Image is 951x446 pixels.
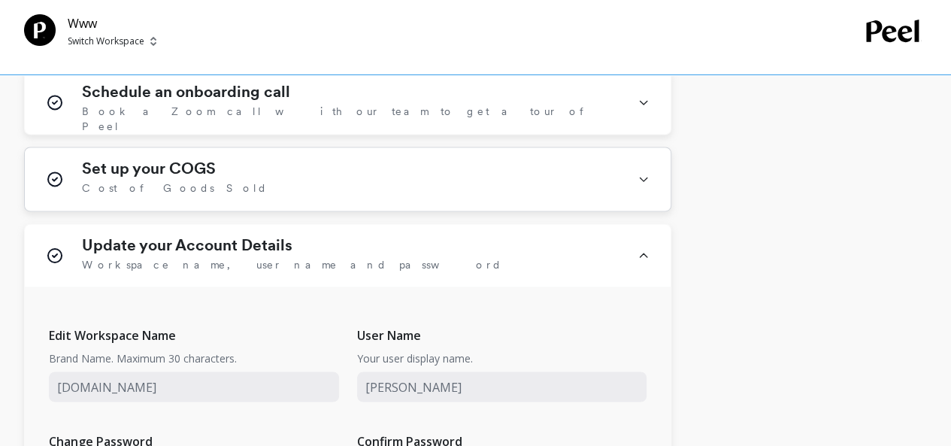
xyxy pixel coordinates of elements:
p: Brand Name. Maximum 30 characters. [49,350,237,366]
span: Cost of Goods Sold [82,181,268,196]
p: Your user display name. [357,350,473,366]
h1: Set up your COGS [82,159,216,177]
p: Www [68,14,156,32]
img: Team Profile [24,14,56,46]
span: Workspace name, user name and password [82,257,502,272]
h1: Schedule an onboarding call [82,83,290,101]
p: User Name [357,326,421,344]
p: Switch Workspace [68,35,144,47]
p: Edit Workspace Name [49,326,176,344]
span: Book a Zoom call with our team to get a tour of Peel [82,104,619,134]
h1: Update your Account Details [82,236,292,254]
img: picker [150,35,156,47]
